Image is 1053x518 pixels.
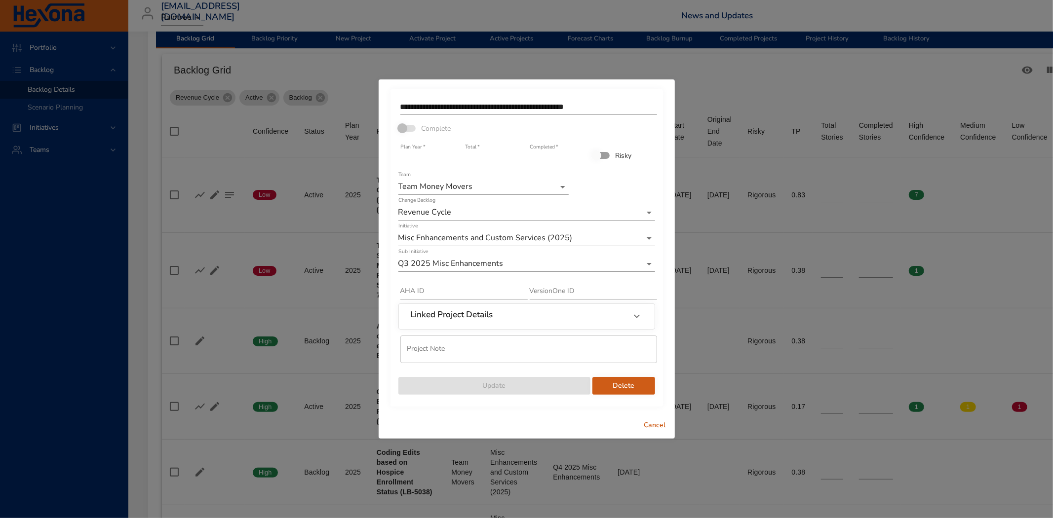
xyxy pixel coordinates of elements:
button: Delete [592,377,655,395]
label: Initiative [398,223,418,229]
span: Complete [422,123,451,134]
div: Q3 2025 Misc Enhancements [398,256,655,272]
div: Linked Project Details [399,304,655,329]
label: Sub Initiative [398,249,429,255]
label: Plan Year [400,145,425,150]
div: Revenue Cycle [398,205,655,221]
div: Team Money Movers [398,179,569,195]
label: Change Backlog [398,198,435,203]
span: Delete [600,380,647,392]
h6: Linked Project Details [411,310,493,320]
div: Misc Enhancements and Custom Services (2025) [398,230,655,246]
span: Risky [616,150,632,161]
label: Completed [530,145,558,150]
span: Cancel [643,419,667,432]
label: Total [465,145,480,150]
button: Cancel [639,416,671,435]
label: Team [398,172,411,178]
